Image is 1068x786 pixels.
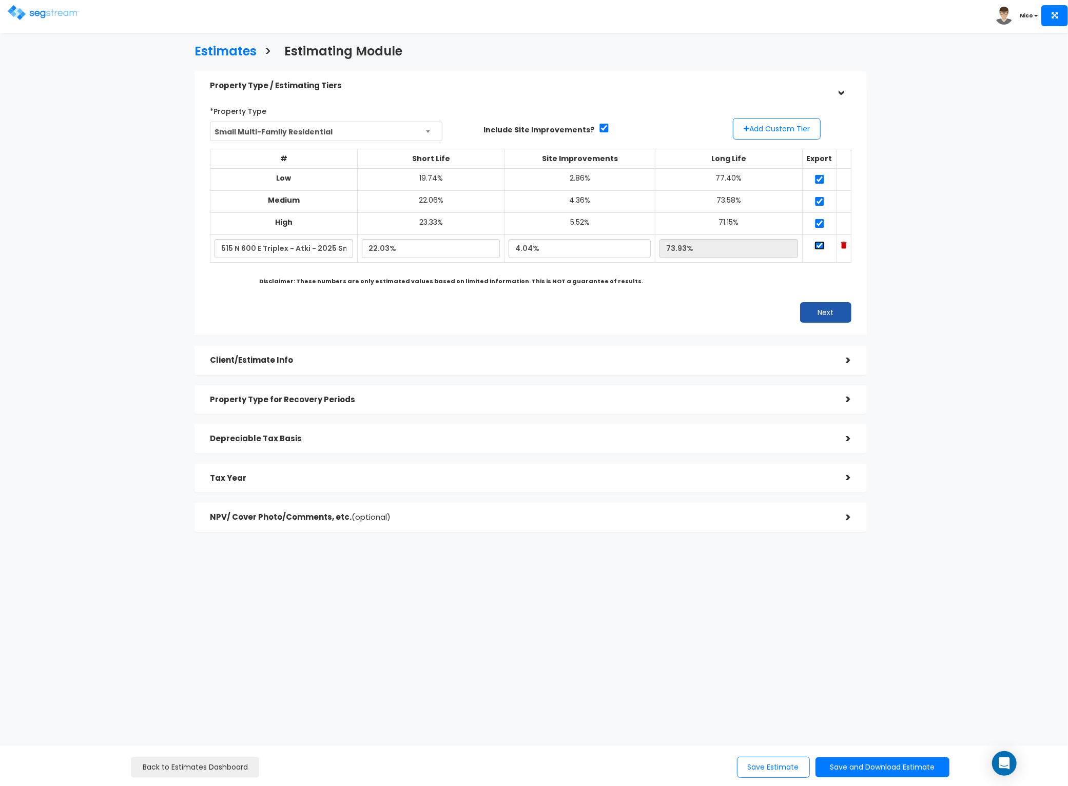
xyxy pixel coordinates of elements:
b: High [275,217,293,227]
th: Short Life [358,149,504,169]
td: 2.86% [504,168,655,191]
span: Small Multi-Family Residential [210,122,442,142]
a: Estimating Module [277,34,402,66]
td: 19.74% [358,168,504,191]
h5: Property Type for Recovery Periods [210,396,831,404]
a: Back to Estimates Dashboard [131,757,259,778]
td: 22.06% [358,191,504,213]
h5: NPV/ Cover Photo/Comments, etc. [210,513,831,522]
div: > [831,391,851,407]
td: 4.36% [504,191,655,213]
button: Save and Download Estimate [815,757,949,777]
span: (optional) [352,512,391,522]
label: Include Site Improvements? [483,125,594,135]
h5: Tax Year [210,474,831,483]
h5: Property Type / Estimating Tiers [210,82,831,90]
b: Medium [268,195,300,205]
h3: Estimates [195,45,257,61]
td: 23.33% [358,213,504,235]
h3: > [264,45,271,61]
div: > [831,431,851,447]
img: logo.png [8,5,80,20]
b: Disclaimer: These numbers are only estimated values based on limited information. This is NOT a g... [259,277,643,285]
div: > [831,470,851,486]
div: > [831,352,851,368]
th: Site Improvements [504,149,655,169]
th: Long Life [655,149,802,169]
td: 5.52% [504,213,655,235]
div: Open Intercom Messenger [992,751,1017,776]
h5: Depreciable Tax Basis [210,435,831,443]
th: Export [802,149,837,169]
img: Trash Icon [841,242,847,249]
button: Add Custom Tier [733,118,821,140]
a: Estimates [187,34,257,66]
h3: Estimating Module [284,45,402,61]
div: > [831,509,851,525]
button: Save Estimate [737,757,810,778]
td: 77.40% [655,168,802,191]
img: avatar.png [995,7,1013,25]
h5: Client/Estimate Info [210,356,831,365]
th: # [210,149,358,169]
b: Low [276,173,291,183]
td: 71.15% [655,213,802,235]
button: Next [800,302,851,323]
span: Small Multi-Family Residential [210,122,442,141]
label: *Property Type [210,103,266,116]
div: > [833,75,849,96]
td: 73.58% [655,191,802,213]
b: Nico [1020,12,1033,19]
